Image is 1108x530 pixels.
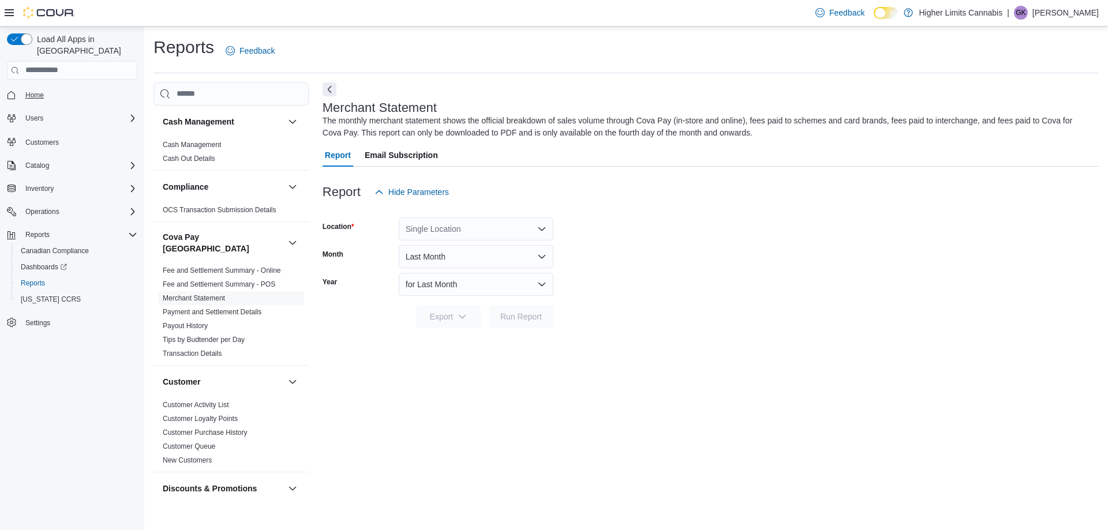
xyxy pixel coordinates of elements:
button: Catalog [21,159,54,172]
span: Export [423,305,474,328]
button: Canadian Compliance [12,243,142,259]
a: Dashboards [16,260,72,274]
h3: Customer [163,376,200,388]
span: Payout History [163,321,208,330]
button: Compliance [163,181,283,193]
button: Inventory [21,182,58,196]
span: Reports [21,279,45,288]
button: Export [416,305,481,328]
div: Customer [154,398,309,472]
a: New Customers [163,456,212,464]
span: GK [1016,6,1025,20]
button: Operations [2,204,142,220]
a: [US_STATE] CCRS [16,292,85,306]
button: Users [2,110,142,126]
span: Customers [21,134,137,149]
span: OCS Transaction Submission Details [163,205,276,215]
button: for Last Month [399,273,553,296]
h3: Merchant Statement [323,101,437,115]
span: Load All Apps in [GEOGRAPHIC_DATA] [32,33,137,57]
a: Customer Loyalty Points [163,415,238,423]
span: Transaction Details [163,349,222,358]
span: Settings [25,318,50,328]
button: Reports [2,227,142,243]
h3: Cash Management [163,116,234,127]
span: Home [21,88,137,102]
span: Customers [25,138,59,147]
span: Users [21,111,137,125]
span: Home [25,91,44,100]
span: Reports [25,230,50,239]
a: Dashboards [12,259,142,275]
div: The monthly merchant statement shows the official breakdown of sales volume through Cova Pay (in-... [323,115,1093,139]
label: Location [323,222,354,231]
span: Fee and Settlement Summary - POS [163,280,275,289]
span: Fee and Settlement Summary - Online [163,266,281,275]
span: Users [25,114,43,123]
a: Customer Queue [163,442,215,450]
button: Cash Management [286,115,300,129]
span: Customer Activity List [163,400,229,409]
a: Customer Purchase History [163,428,248,437]
span: New Customers [163,456,212,465]
div: Compliance [154,203,309,221]
span: Customer Purchase History [163,428,248,437]
button: Hide Parameters [370,181,454,204]
a: Feedback [811,1,869,24]
button: Discounts & Promotions [286,482,300,495]
a: Merchant Statement [163,294,225,302]
button: Settings [2,314,142,331]
span: Catalog [21,159,137,172]
span: Catalog [25,161,49,170]
a: Reports [16,276,50,290]
button: Cova Pay [GEOGRAPHIC_DATA] [286,236,300,250]
div: Cash Management [154,138,309,170]
button: Operations [21,205,64,219]
span: Reports [16,276,137,290]
span: [US_STATE] CCRS [21,295,81,304]
a: Tips by Budtender per Day [163,336,245,344]
span: Customer Loyalty Points [163,414,238,423]
a: Customer Activity List [163,401,229,409]
a: Canadian Compliance [16,244,93,258]
button: Customer [163,376,283,388]
a: Feedback [221,39,279,62]
button: Reports [21,228,54,242]
label: Month [323,250,343,259]
button: Run Report [489,305,553,328]
span: Operations [25,207,59,216]
a: Customers [21,136,63,149]
span: Dashboards [21,262,67,272]
button: Catalog [2,157,142,174]
p: Higher Limits Cannabis [919,6,1002,20]
img: Cova [23,7,75,18]
span: Tips by Budtender per Day [163,335,245,344]
button: Cash Management [163,116,283,127]
h3: Discounts & Promotions [163,483,257,494]
span: Reports [21,228,137,242]
label: Year [323,277,337,287]
span: Hide Parameters [388,186,449,198]
div: Cova Pay [GEOGRAPHIC_DATA] [154,264,309,365]
button: Inventory [2,181,142,197]
button: Customers [2,133,142,150]
button: Discounts & Promotions [163,483,283,494]
span: Dashboards [16,260,137,274]
button: Cova Pay [GEOGRAPHIC_DATA] [163,231,283,254]
a: Cash Management [163,141,221,149]
span: Inventory [21,182,137,196]
button: Next [323,82,336,96]
a: OCS Transaction Submission Details [163,206,276,214]
a: Fee and Settlement Summary - Online [163,266,281,275]
div: Greg Kazarian [1014,6,1028,20]
a: Home [21,88,48,102]
nav: Complex example [7,82,137,361]
h3: Compliance [163,181,208,193]
button: Reports [12,275,142,291]
span: Email Subscription [365,144,438,167]
span: Canadian Compliance [16,244,137,258]
a: Settings [21,316,55,330]
span: Cash Management [163,140,221,149]
button: Compliance [286,180,300,194]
